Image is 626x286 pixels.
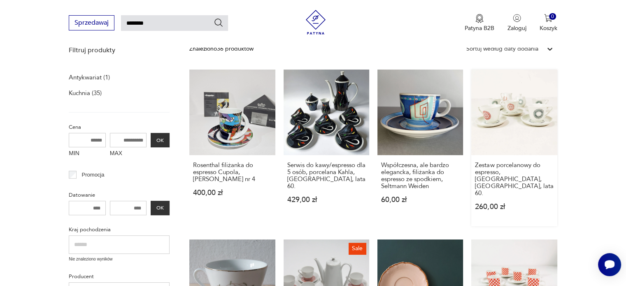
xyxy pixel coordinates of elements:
img: Ikona koszyka [544,14,552,22]
button: Szukaj [214,18,223,28]
a: Rosenthal filiżanka do espresso Cupola, B.Doege nr 4Rosenthal filiżanka do espresso Cupola, [PERS... [189,70,275,226]
p: Patyna B2B [465,24,494,32]
div: 0 [549,13,556,20]
button: Sprzedawaj [69,15,114,30]
button: Patyna B2B [465,14,494,32]
img: Ikonka użytkownika [513,14,521,22]
label: MIN [69,147,106,160]
a: Współczesna, ale bardzo elegancka, filiżanka do espresso ze spodkiem, Seltmann WeidenWspółczesna,... [377,70,463,226]
h3: Serwis do kawy/espresso dla 5 osób, porcelana Kahla, [GEOGRAPHIC_DATA], lata 60. [287,162,365,190]
a: Ikona medaluPatyna B2B [465,14,494,32]
button: OK [151,201,170,215]
h3: Współczesna, ale bardzo elegancka, filiżanka do espresso ze spodkiem, Seltmann Weiden [381,162,459,190]
p: Cena [69,123,170,132]
p: 400,00 zł [193,189,271,196]
iframe: Smartsupp widget button [598,253,621,276]
p: Datowanie [69,191,170,200]
p: 429,00 zł [287,196,365,203]
h3: Zestaw porcelanowy do espresso, [GEOGRAPHIC_DATA], [GEOGRAPHIC_DATA], lata 60. [475,162,553,197]
div: Znaleziono 36 produktów [189,44,254,53]
a: Antykwariat (1) [69,72,110,83]
img: Ikona medalu [475,14,484,23]
p: Producent [69,272,170,281]
p: Nie znaleziono wyników [69,256,170,263]
a: Zestaw porcelanowy do espresso, Lettin, Niemcy, lata 60.Zestaw porcelanowy do espresso, [GEOGRAPH... [471,70,557,226]
p: Filtruj produkty [69,46,170,55]
a: Sprzedawaj [69,21,114,26]
p: 260,00 zł [475,203,553,210]
a: Kuchnia (35) [69,87,102,99]
button: OK [151,133,170,147]
button: Zaloguj [507,14,526,32]
label: MAX [110,147,147,160]
h3: Rosenthal filiżanka do espresso Cupola, [PERSON_NAME] nr 4 [193,162,271,183]
p: Zaloguj [507,24,526,32]
button: 0Koszyk [540,14,557,32]
a: Serwis do kawy/espresso dla 5 osób, porcelana Kahla, Niemcy, lata 60.Serwis do kawy/espresso dla ... [284,70,369,226]
p: Koszyk [540,24,557,32]
p: Promocja [82,170,105,179]
p: 60,00 zł [381,196,459,203]
img: Patyna - sklep z meblami i dekoracjami vintage [303,10,328,35]
p: Kraj pochodzenia [69,225,170,234]
div: Sortuj według daty dodania [466,44,538,53]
